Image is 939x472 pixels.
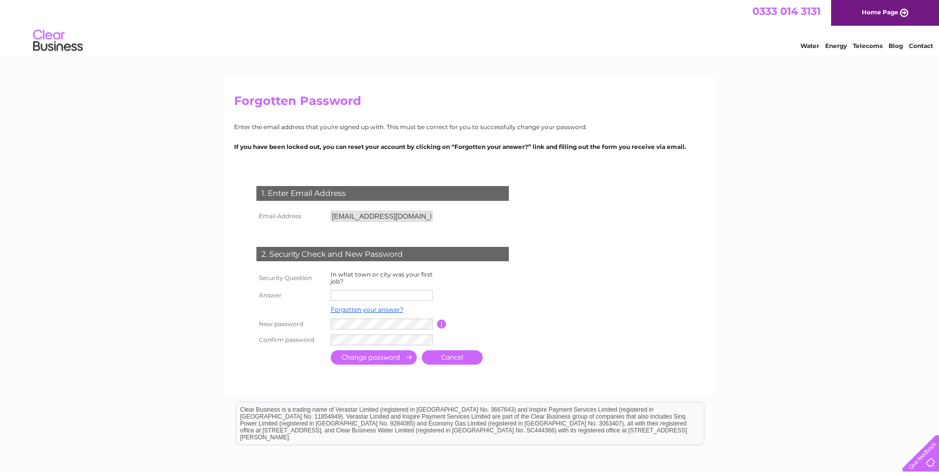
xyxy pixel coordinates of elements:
th: New password [254,316,328,332]
th: Security Question [254,269,328,287]
th: Email Address [254,208,328,224]
div: 2. Security Check and New Password [256,247,509,262]
a: Telecoms [853,42,883,49]
input: Information [437,320,446,329]
a: Cancel [422,350,483,365]
div: 1. Enter Email Address [256,186,509,201]
a: Water [800,42,819,49]
a: 0333 014 3131 [752,5,821,17]
img: logo.png [33,26,83,56]
input: Submit [331,350,417,365]
a: Blog [889,42,903,49]
p: If you have been locked out, you can reset your account by clicking on “Forgotten your answer?” l... [234,142,705,151]
th: Confirm password [254,332,328,348]
h2: Forgotten Password [234,94,705,113]
label: In what town or city was your first job? [331,271,433,285]
a: Contact [909,42,933,49]
a: Forgotten your answer? [331,306,403,313]
div: Clear Business is a trading name of Verastar Limited (registered in [GEOGRAPHIC_DATA] No. 3667643... [236,5,704,48]
th: Answer [254,287,328,303]
a: Energy [825,42,847,49]
p: Enter the email address that you're signed up with. This must be correct for you to successfully ... [234,122,705,132]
